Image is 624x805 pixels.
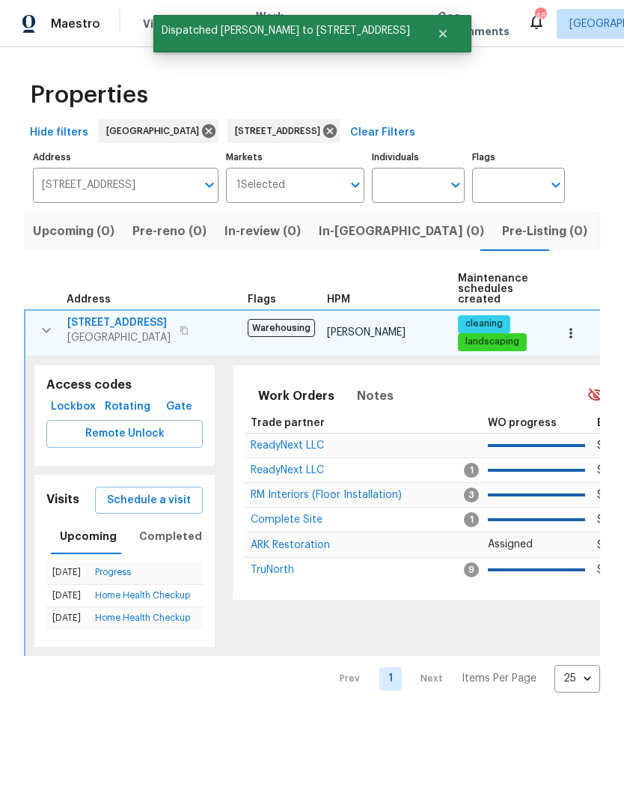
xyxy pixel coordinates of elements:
a: TruNorth [251,565,294,574]
p: Items Per Page [462,671,536,686]
span: 1 [464,512,479,527]
span: Dispatched [PERSON_NAME] to [STREET_ADDRESS] [153,15,418,46]
button: Schedule a visit [95,487,203,514]
span: Upcoming [60,527,117,546]
span: WO progress [488,418,557,428]
span: Completed [139,527,202,546]
label: Flags [472,153,565,162]
a: ARK Restoration [251,541,330,550]
span: Geo Assignments [438,9,510,39]
h5: Access codes [46,377,203,393]
span: 9 [464,562,479,577]
span: Work Orders [256,9,294,39]
span: Pre-Listing (0) [502,221,587,242]
td: [DATE] [46,584,89,607]
span: Maestro [51,16,100,31]
div: [STREET_ADDRESS] [227,119,340,143]
p: Assigned [488,537,585,553]
span: Remote Unlock [58,425,191,443]
span: [GEOGRAPHIC_DATA] [67,330,171,345]
span: ARK Restoration [251,540,330,550]
span: Clear Filters [350,124,415,142]
button: Remote Unlock [46,420,203,448]
span: Address [67,294,111,305]
button: Open [345,174,366,195]
div: 25 [554,659,600,698]
span: Visits [143,16,174,31]
td: [DATE] [46,607,89,629]
span: Gate [161,398,197,416]
button: Clear Filters [344,119,421,147]
span: Pre-reno (0) [132,221,207,242]
a: Goto page 1 [379,667,402,690]
button: Open [545,174,566,195]
span: [STREET_ADDRESS] [235,124,326,139]
button: Close [418,19,468,49]
h5: Visits [46,492,79,508]
button: Open [199,174,220,195]
span: Rotating [106,398,149,416]
span: Lockbox [52,398,94,416]
div: 46 [535,9,545,24]
span: landscaping [459,335,525,348]
span: cleaning [459,318,509,330]
span: [GEOGRAPHIC_DATA] [106,124,205,139]
label: Individuals [372,153,465,162]
span: 1 [464,463,479,478]
button: Gate [155,393,203,421]
span: Upcoming (0) [33,221,114,242]
label: Address [33,153,218,162]
span: [STREET_ADDRESS] [67,315,171,330]
span: TruNorth [251,565,294,575]
span: 1 Selected [236,179,285,192]
span: Maintenance schedules created [458,273,528,305]
span: In-[GEOGRAPHIC_DATA] (0) [319,221,484,242]
button: Open [445,174,466,195]
label: Markets [226,153,365,162]
span: 3 [464,487,479,502]
button: Hide filters [24,119,94,147]
a: Home Health Checkup [95,613,190,622]
span: Schedule a visit [107,491,191,510]
a: Progress [95,568,131,577]
span: In-review (0) [224,221,301,242]
span: Hide filters [30,124,88,142]
nav: Pagination Navigation [325,665,600,693]
a: Home Health Checkup [95,591,190,600]
td: [DATE] [46,562,89,584]
button: Rotating [100,393,155,421]
span: Properties [30,88,148,103]
div: [GEOGRAPHIC_DATA] [99,119,218,143]
button: Lockbox [46,393,100,421]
